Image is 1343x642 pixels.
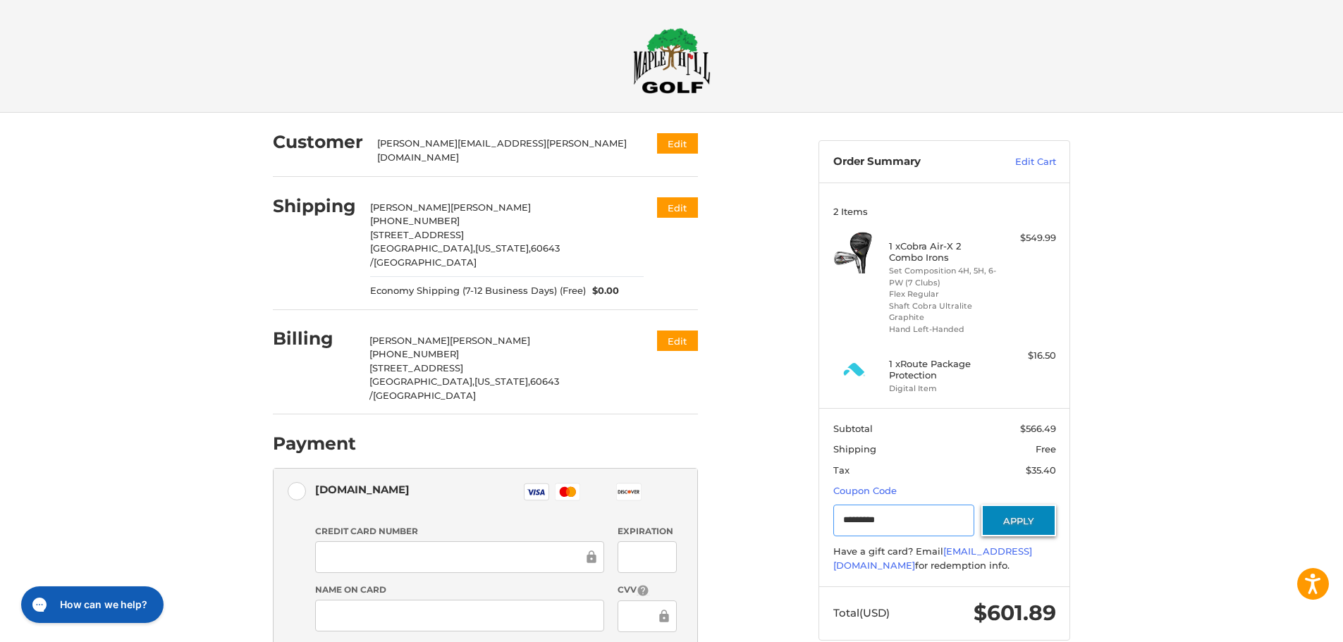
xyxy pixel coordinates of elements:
button: Edit [657,133,698,154]
span: [STREET_ADDRESS] [370,229,464,240]
span: $566.49 [1020,423,1056,434]
li: Shaft Cobra Ultralite Graphite [889,300,997,323]
h2: Billing [273,328,355,350]
span: [PERSON_NAME] [369,335,450,346]
span: Subtotal [833,423,873,434]
span: Shipping [833,443,876,455]
button: Edit [657,331,698,351]
li: Set Composition 4H, 5H, 6-PW (7 Clubs) [889,265,997,288]
label: Credit Card Number [315,525,604,538]
label: Expiration [618,525,676,538]
span: [GEOGRAPHIC_DATA] [373,390,476,401]
iframe: Gorgias live chat messenger [14,581,168,628]
div: [PERSON_NAME][EMAIL_ADDRESS][PERSON_NAME][DOMAIN_NAME] [377,137,630,164]
div: Have a gift card? Email for redemption info. [833,545,1056,572]
h4: 1 x Route Package Protection [889,358,997,381]
h4: 1 x Cobra Air-X 2 Combo Irons [889,240,997,264]
h3: 2 Items [833,206,1056,217]
div: $16.50 [1000,349,1056,363]
span: [GEOGRAPHIC_DATA], [369,376,474,387]
span: $0.00 [586,284,620,298]
span: [STREET_ADDRESS] [369,362,463,374]
h2: Payment [273,433,356,455]
span: [PERSON_NAME] [370,202,450,213]
span: $601.89 [974,600,1056,626]
a: [EMAIL_ADDRESS][DOMAIN_NAME] [833,545,1032,571]
li: Flex Regular [889,288,997,300]
span: [PHONE_NUMBER] [370,215,460,226]
span: Economy Shipping (7-12 Business Days) (Free) [370,284,586,298]
li: Digital Item [889,383,997,395]
div: [DOMAIN_NAME] [315,478,410,501]
span: [US_STATE], [474,376,530,387]
div: $549.99 [1000,231,1056,245]
span: [GEOGRAPHIC_DATA] [374,257,477,268]
img: Maple Hill Golf [633,27,711,94]
h2: Customer [273,131,363,153]
span: Total (USD) [833,606,890,619]
li: Hand Left-Handed [889,323,997,335]
span: Tax [833,464,850,476]
label: Name on Card [315,584,604,596]
a: Coupon Code [833,485,897,496]
button: Apply [981,505,1056,536]
span: [PHONE_NUMBER] [369,348,459,359]
button: Edit [657,197,698,218]
span: [PERSON_NAME] [450,335,530,346]
input: Gift Certificate or Coupon Code [833,505,975,536]
span: 60643 / [369,376,559,401]
span: [GEOGRAPHIC_DATA], [370,242,475,254]
h3: Order Summary [833,155,985,169]
span: Free [1036,443,1056,455]
span: [US_STATE], [475,242,531,254]
span: 60643 / [370,242,560,268]
a: Edit Cart [985,155,1056,169]
label: CVV [618,584,676,597]
h2: Shipping [273,195,356,217]
span: [PERSON_NAME] [450,202,531,213]
span: $35.40 [1026,464,1056,476]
